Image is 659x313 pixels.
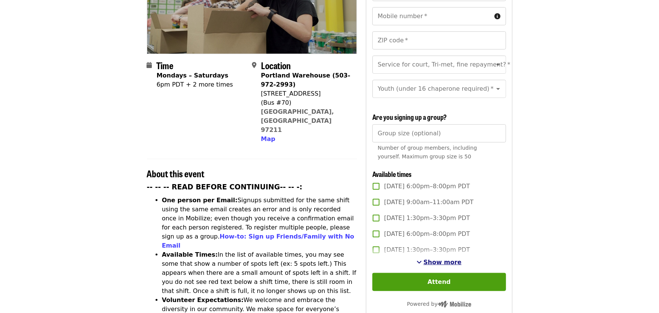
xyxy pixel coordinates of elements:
span: Location [261,59,291,72]
span: [DATE] 6:00pm–8:00pm PDT [384,229,470,239]
i: circle-info icon [495,13,501,20]
span: Show more [424,259,462,266]
button: Open [493,59,503,70]
img: Powered by Mobilize [438,301,471,308]
span: About this event [147,167,205,180]
a: How-to: Sign up Friends/Family with No Email [162,233,355,249]
strong: -- -- -- READ BEFORE CONTINUING-- -- -: [147,183,302,191]
a: [GEOGRAPHIC_DATA], [GEOGRAPHIC_DATA] 97211 [261,108,334,133]
li: Signups submitted for the same shift using the same email creates an error and is only recorded o... [162,196,357,250]
span: Map [261,135,275,143]
input: ZIP code [372,31,506,50]
strong: Mondays – Saturdays [157,72,228,79]
span: Number of group members, including yourself. Maximum group size is 50 [378,145,477,160]
div: [STREET_ADDRESS] [261,89,351,98]
div: (Bus #70) [261,98,351,107]
span: Time [157,59,174,72]
span: Are you signing up a group? [372,112,447,122]
input: Mobile number [372,7,491,25]
div: 6pm PDT + 2 more times [157,80,233,89]
li: In the list of available times, you may see some that show a number of spots left (ex: 5 spots le... [162,250,357,296]
strong: Volunteer Expectations: [162,296,244,304]
button: Open [493,84,503,94]
strong: One person per Email: [162,197,238,204]
button: See more timeslots [417,258,462,267]
strong: Available Times: [162,251,218,258]
span: [DATE] 1:30pm–3:30pm PDT [384,245,470,254]
span: Powered by [407,301,471,307]
strong: Portland Warehouse (503-972-2993) [261,72,350,88]
button: Attend [372,273,506,291]
span: Available times [372,169,412,179]
span: [DATE] 1:30pm–3:30pm PDT [384,214,470,223]
span: [DATE] 9:00am–11:00am PDT [384,198,474,207]
input: [object Object] [372,124,506,143]
button: Map [261,135,275,144]
i: calendar icon [147,62,152,69]
span: [DATE] 6:00pm–8:00pm PDT [384,182,470,191]
i: map-marker-alt icon [252,62,256,69]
